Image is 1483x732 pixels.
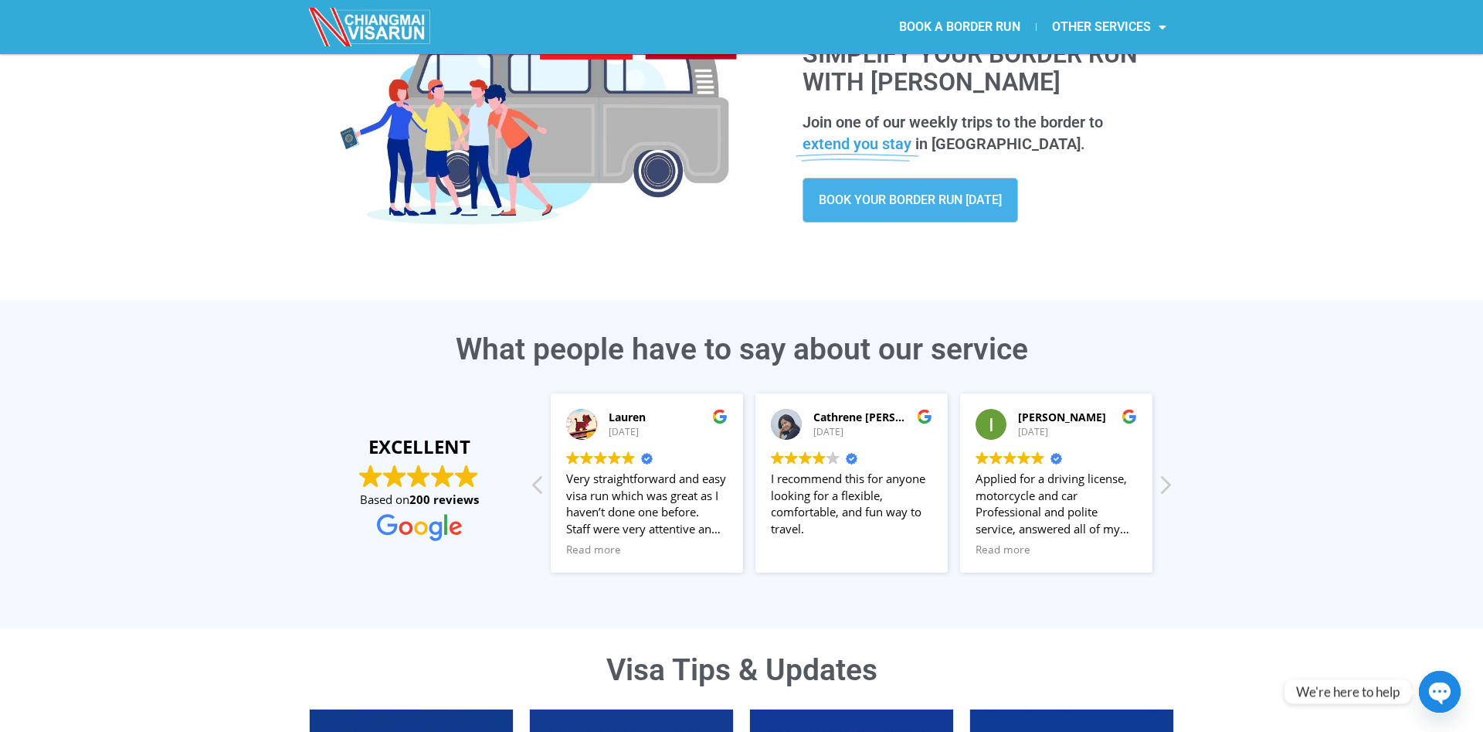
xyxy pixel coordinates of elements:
div: Cathrene [PERSON_NAME] [813,410,932,425]
img: Google [455,465,478,488]
div: Lauren [609,410,728,425]
img: Google [431,465,454,488]
img: Lauren profile picture [566,409,597,440]
strong: 200 reviews [409,492,479,507]
img: Google [1122,409,1137,424]
div: [DATE] [1018,426,1137,439]
img: Google [622,451,635,465]
div: I recommend this for anyone looking for a flexible, comfortable, and fun way to travel. [771,471,932,538]
span: Join one of our weekly trips to the border to [803,113,1103,131]
span: Read more [566,543,621,557]
img: Google [407,465,430,488]
h1: Visa Tips & Updates [309,655,1174,686]
nav: Menu [741,9,1182,45]
img: Google [712,409,728,424]
img: Google [826,451,840,465]
img: Google [785,451,798,465]
img: lawrence ladeinde profile picture [976,409,1006,440]
img: Cathrene Joy Elmido profile picture [771,409,802,440]
a: BOOK A BORDER RUN [884,9,1036,45]
div: Very straightforward and easy visa run which was great as I haven’t done one before. Staff were v... [566,471,728,538]
div: Previous review [531,474,546,505]
strong: EXCELLENT [324,434,514,460]
span: Read more [976,543,1030,557]
div: Next review [1157,474,1172,505]
img: Google [771,451,784,465]
img: Google [799,451,812,465]
div: [PERSON_NAME] [1018,410,1137,425]
span: Based on [360,492,479,508]
img: Google [813,451,826,465]
div: [DATE] [813,426,932,439]
h3: What people have to say about our service [309,335,1174,365]
img: Google [1003,451,1016,465]
div: Applied for a driving license, motorcycle and car Professional and polite service, answered all o... [976,471,1137,538]
img: Google [1017,451,1030,465]
img: Google [976,451,989,465]
span: in [GEOGRAPHIC_DATA]. [915,134,1085,153]
img: Google [566,451,579,465]
a: OTHER SERVICES [1037,9,1182,45]
span: BOOK YOUR BORDER RUN [DATE] [819,194,1002,206]
h1: Simplify your border run with [PERSON_NAME] [803,41,1159,95]
img: Google [989,451,1003,465]
img: Google [580,451,593,465]
img: Google [594,451,607,465]
img: Google [377,514,462,541]
a: BOOK YOUR BORDER RUN [DATE] [803,178,1018,223]
img: Google [1031,451,1044,465]
div: [DATE] [609,426,728,439]
img: Google [383,465,406,488]
img: Google [359,465,382,488]
img: Google [608,451,621,465]
img: Google [917,409,932,424]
